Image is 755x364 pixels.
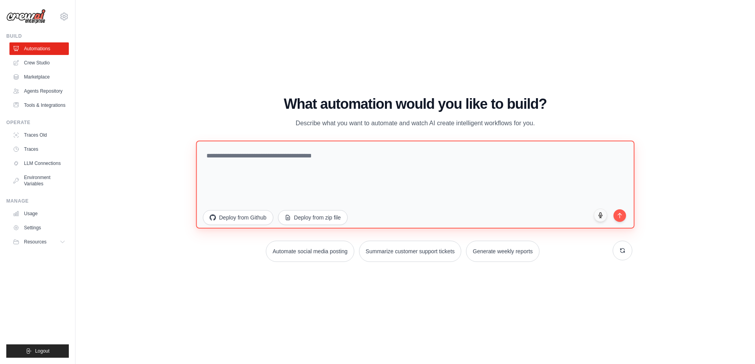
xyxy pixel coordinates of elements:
button: Automate social media posting [266,241,354,262]
iframe: Chat Widget [716,326,755,364]
p: Describe what you want to automate and watch AI create intelligent workflows for you. [283,118,547,128]
a: Automations [9,42,69,55]
a: Tools & Integrations [9,99,69,112]
div: Build [6,33,69,39]
div: Chatt-widget [716,326,755,364]
button: Deploy from Github [203,210,273,225]
button: Logout [6,344,69,358]
div: Operate [6,119,69,126]
a: Crew Studio [9,57,69,69]
img: Logo [6,9,46,24]
button: Resources [9,236,69,248]
button: Generate weekly reports [466,241,540,262]
a: Traces [9,143,69,155]
div: Manage [6,198,69,204]
a: Settings [9,221,69,234]
a: Usage [9,207,69,220]
a: Traces Old [9,129,69,141]
span: Logout [35,348,50,354]
a: Marketplace [9,71,69,83]
span: Resources [24,239,46,245]
a: Environment Variables [9,171,69,190]
a: LLM Connections [9,157,69,170]
button: Summarize customer support tickets [359,241,461,262]
button: Deploy from zip file [278,210,348,225]
a: Agents Repository [9,85,69,97]
h1: What automation would you like to build? [198,96,632,112]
